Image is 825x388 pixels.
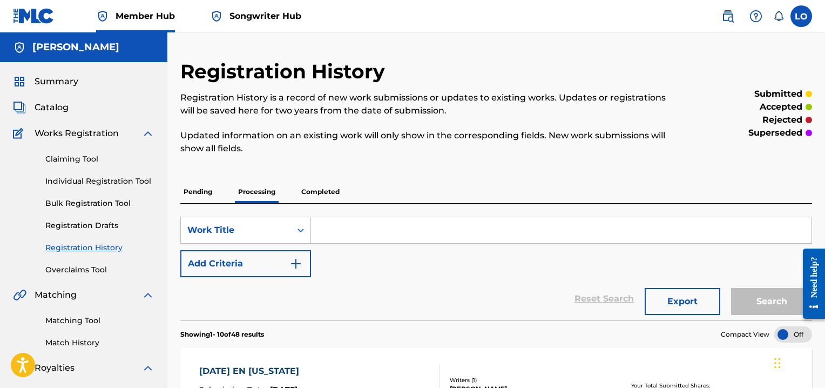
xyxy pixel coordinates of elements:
div: User Menu [790,5,812,27]
img: Matching [13,289,26,302]
iframe: Chat Widget [771,336,825,388]
a: CatalogCatalog [13,101,69,114]
a: Matching Tool [45,315,154,326]
img: Accounts [13,41,26,54]
img: Top Rightsholder [96,10,109,23]
img: Summary [13,75,26,88]
a: SummarySummary [13,75,78,88]
img: 9d2ae6d4665cec9f34b9.svg [289,257,302,270]
h2: Registration History [180,59,390,84]
a: Claiming Tool [45,153,154,165]
img: expand [141,289,154,302]
div: Widget de chat [771,336,825,388]
img: search [721,10,734,23]
div: Arrastrar [774,347,781,379]
a: Overclaims Tool [45,264,154,276]
h5: Loyda Olmeda [32,41,119,53]
span: Compact View [721,330,769,339]
span: Summary [35,75,78,88]
div: Writers ( 1 ) [450,376,590,384]
img: Catalog [13,101,26,114]
img: Works Registration [13,127,27,140]
button: Export [645,288,720,315]
p: Updated information on an existing work will only show in the corresponding fields. New work subm... [180,129,667,155]
span: Royalties [35,362,75,374]
span: Matching [35,289,77,302]
p: Completed [298,180,343,203]
p: Registration History is a record of new work submissions or updates to existing works. Updates or... [180,91,667,117]
p: Showing 1 - 10 of 48 results [180,330,264,339]
a: Registration Drafts [45,220,154,231]
span: Catalog [35,101,69,114]
p: submitted [754,88,802,101]
p: Processing [235,180,279,203]
div: Help [745,5,767,27]
a: Public Search [717,5,739,27]
div: [DATE] EN [US_STATE] [199,365,312,378]
div: Work Title [187,224,285,237]
div: Notifications [773,11,784,22]
button: Add Criteria [180,250,311,277]
a: Registration History [45,242,154,253]
a: Match History [45,337,154,349]
p: rejected [762,113,802,126]
img: help [749,10,762,23]
span: Member Hub [116,10,175,22]
span: Songwriter Hub [229,10,301,22]
a: Bulk Registration Tool [45,198,154,209]
img: Top Rightsholder [210,10,223,23]
img: MLC Logo [13,8,55,24]
img: expand [141,127,154,140]
p: Pending [180,180,215,203]
p: superseded [748,126,802,139]
iframe: Resource Center [795,240,825,327]
a: Individual Registration Tool [45,176,154,187]
p: accepted [760,101,802,113]
form: Search Form [180,217,812,320]
img: expand [141,362,154,374]
span: Works Registration [35,127,119,140]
